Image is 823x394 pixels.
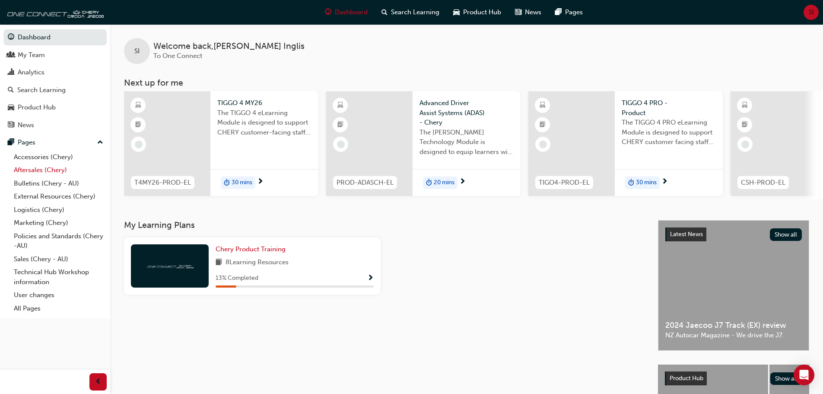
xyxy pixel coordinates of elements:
[216,273,258,283] span: 13 % Completed
[337,141,345,148] span: learningRecordVerb_NONE-icon
[8,51,14,59] span: people-icon
[419,128,514,157] span: The [PERSON_NAME] Technology Module is designed to equip learners with essential knowledge about ...
[10,253,107,266] a: Sales (Chery - AU)
[628,177,634,189] span: duration-icon
[10,190,107,203] a: External Resources (Chery)
[10,288,107,302] a: User changes
[8,34,14,42] span: guage-icon
[525,7,541,17] span: News
[3,64,107,80] a: Analytics
[18,67,44,77] div: Analytics
[325,7,331,18] span: guage-icon
[508,3,548,21] a: news-iconNews
[565,7,583,17] span: Pages
[528,91,723,196] a: TIGO4-PROD-ELTIGGO 4 PRO - ProductThe TIGGO 4 PRO eLearning Module is designed to support CHERY c...
[539,141,547,148] span: learningRecordVerb_NONE-icon
[665,330,802,340] span: NZ Autocar Magazine - We drive the J7.
[742,100,748,111] span: learningResourceType_ELEARNING-icon
[515,7,521,18] span: news-icon
[124,220,644,230] h3: My Learning Plans
[453,7,460,18] span: car-icon
[622,118,716,147] span: The TIGGO 4 PRO eLearning Module is designed to support CHERY customer facing staff with the prod...
[809,7,814,17] span: SI
[10,177,107,190] a: Bulletins (Chery - AU)
[110,78,823,88] h3: Next up for me
[326,91,521,196] a: PROD-ADASCH-ELAdvanced Driver Assist Systems (ADAS) - CheryThe [PERSON_NAME] Technology Module is...
[232,178,252,188] span: 30 mins
[3,99,107,115] a: Product Hub
[135,119,141,131] span: booktick-icon
[670,231,703,238] span: Latest News
[10,203,107,217] a: Logistics (Chery)
[661,178,668,186] span: next-icon
[124,91,318,196] a: T4MY26-PROD-ELTIGGO 4 MY26The TIGGO 4 eLearning Module is designed to support CHERY customer-faci...
[367,273,374,284] button: Show Progress
[134,178,191,188] span: T4MY26-PROD-EL
[3,28,107,135] button: DashboardMy TeamAnalyticsSearch LearningProduct HubNews
[8,69,14,77] span: chart-icon
[146,262,194,270] img: oneconnect
[367,275,374,282] span: Show Progress
[636,178,657,188] span: 30 mins
[318,3,375,21] a: guage-iconDashboard
[622,98,716,118] span: TIGGO 4 PRO - Product
[216,245,286,253] span: Chery Product Training
[375,3,446,21] a: search-iconSearch Learning
[665,372,802,385] a: Product HubShow all
[8,104,14,112] span: car-icon
[226,257,289,268] span: 8 Learning Resources
[742,119,748,131] span: booktick-icon
[658,220,809,351] a: Latest NewsShow all2024 Jaecoo J7 Track (EX) reviewNZ Autocar Magazine - We drive the J7.
[10,266,107,288] a: Technical Hub Workshop information
[217,108,311,138] span: The TIGGO 4 eLearning Module is designed to support CHERY customer-facing staff with the product ...
[419,98,514,128] span: Advanced Driver Assist Systems (ADAS) - Chery
[216,244,289,254] a: Chery Product Training
[8,86,14,94] span: search-icon
[153,42,305,51] span: Welcome back , [PERSON_NAME] Inglis
[4,3,104,21] img: oneconnect
[665,227,802,241] a: Latest NewsShow all
[555,7,562,18] span: pages-icon
[95,377,102,388] span: prev-icon
[135,141,143,148] span: learningRecordVerb_NONE-icon
[216,257,222,268] span: book-icon
[17,85,66,95] div: Search Learning
[391,7,439,17] span: Search Learning
[548,3,590,21] a: pages-iconPages
[381,7,388,18] span: search-icon
[540,119,546,131] span: booktick-icon
[18,120,34,130] div: News
[8,139,14,147] span: pages-icon
[10,216,107,230] a: Marketing (Chery)
[770,372,803,385] button: Show all
[540,100,546,111] span: learningResourceType_ELEARNING-icon
[426,177,432,189] span: duration-icon
[18,50,45,60] div: My Team
[153,52,202,60] span: To One Connect
[135,100,141,111] span: learningResourceType_ELEARNING-icon
[665,320,802,330] span: 2024 Jaecoo J7 Track (EX) review
[3,47,107,63] a: My Team
[3,29,107,45] a: Dashboard
[794,365,814,385] div: Open Intercom Messenger
[335,7,368,17] span: Dashboard
[10,230,107,253] a: Policies and Standards (Chery -AU)
[224,177,230,189] span: duration-icon
[134,46,140,56] span: SI
[10,302,107,315] a: All Pages
[3,135,107,151] button: Pages
[10,151,107,164] a: Accessories (Chery)
[670,375,703,382] span: Product Hub
[337,119,343,131] span: booktick-icon
[10,163,107,177] a: Aftersales (Chery)
[257,178,264,186] span: next-icon
[459,178,466,186] span: next-icon
[741,141,749,148] span: learningRecordVerb_NONE-icon
[804,5,819,20] button: SI
[741,178,785,188] span: CSH-PROD-EL
[3,82,107,98] a: Search Learning
[337,178,394,188] span: PROD-ADASCH-EL
[770,228,802,241] button: Show all
[18,103,56,112] div: Product Hub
